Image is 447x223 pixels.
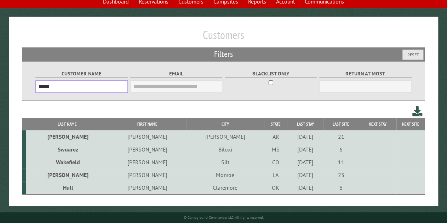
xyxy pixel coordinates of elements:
td: Wakefield [26,156,109,168]
td: MS [264,143,287,156]
h2: Filters [22,47,425,61]
small: © Campground Commander LLC. All rights reserved. [184,215,264,220]
td: [PERSON_NAME] [186,130,264,143]
label: Customer Name [35,70,128,78]
th: State [264,118,287,130]
div: [DATE] [288,184,322,191]
td: [PERSON_NAME] [109,143,186,156]
th: Last Stay [287,118,323,130]
td: Claremore [186,181,264,194]
td: 6 [323,181,359,194]
a: Download this customer list (.csv) [412,105,423,118]
td: [PERSON_NAME] [109,168,186,181]
div: [DATE] [288,159,322,166]
div: [DATE] [288,146,322,153]
td: Hull [26,181,109,194]
td: Silt [186,156,264,168]
td: AR [264,130,287,143]
td: [PERSON_NAME] [109,130,186,143]
label: Return at most [319,70,412,78]
th: City [186,118,264,130]
td: 23 [323,168,359,181]
button: Reset [402,50,423,60]
div: [DATE] [288,171,322,178]
label: Email [130,70,223,78]
th: Next Stay [359,118,396,130]
td: Monroe [186,168,264,181]
td: OK [264,181,287,194]
label: Blacklist only [225,70,317,78]
th: Last Name [26,118,109,130]
td: 6 [323,143,359,156]
th: Next Site [396,118,425,130]
h1: Customers [22,28,425,47]
td: [PERSON_NAME] [109,181,186,194]
div: [DATE] [288,133,322,140]
td: 11 [323,156,359,168]
th: Last Site [323,118,359,130]
td: [PERSON_NAME] [109,156,186,168]
td: Biloxi [186,143,264,156]
td: 21 [323,130,359,143]
td: [PERSON_NAME] [26,168,109,181]
td: CO [264,156,287,168]
td: Swuarez [26,143,109,156]
td: LA [264,168,287,181]
th: First Name [109,118,186,130]
td: [PERSON_NAME] [26,130,109,143]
